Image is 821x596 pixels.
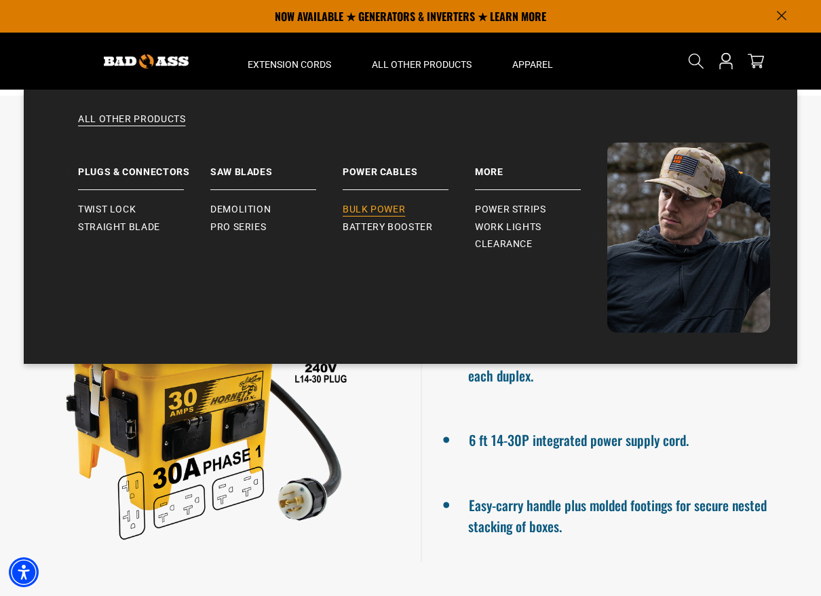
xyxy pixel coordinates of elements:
[607,143,770,333] img: Bad Ass Extension Cords
[475,201,607,219] a: Power Strips
[78,204,136,216] span: Twist Lock
[475,143,607,190] a: Battery Booster More Power Strips
[78,219,210,236] a: Straight Blade
[343,221,433,234] span: Battery Booster
[51,113,770,143] a: All Other Products
[210,204,271,216] span: Demolition
[78,201,210,219] a: Twist Lock
[78,143,210,190] a: Plugs & Connectors
[78,221,160,234] span: Straight Blade
[351,33,492,90] summary: All Other Products
[468,426,774,451] li: 6 ft 14-30P integrated power supply cord.
[372,58,472,71] span: All Other Products
[715,33,737,90] a: Open this option
[343,219,475,236] a: Battery Booster
[9,557,39,587] div: Accessibility Menu
[227,33,351,90] summary: Extension Cords
[343,201,475,219] a: Bulk Power
[104,54,189,69] img: Bad Ass Extension Cords
[210,143,343,190] a: Saw Blades
[685,50,707,72] summary: Search
[745,53,767,69] a: cart
[475,219,607,236] a: Work Lights
[210,201,343,219] a: Demolition
[468,491,774,536] li: Easy-carry handle plus molded footings for secure nested stacking of boxes.
[210,219,343,236] a: Pro Series
[475,221,541,234] span: Work Lights
[512,58,553,71] span: Apparel
[343,204,405,216] span: Bulk Power
[210,221,266,234] span: Pro Series
[475,238,533,250] span: Clearance
[343,143,475,190] a: Power Cables
[475,204,546,216] span: Power Strips
[475,236,607,253] a: Clearance
[492,33,573,90] summary: Apparel
[248,58,331,71] span: Extension Cords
